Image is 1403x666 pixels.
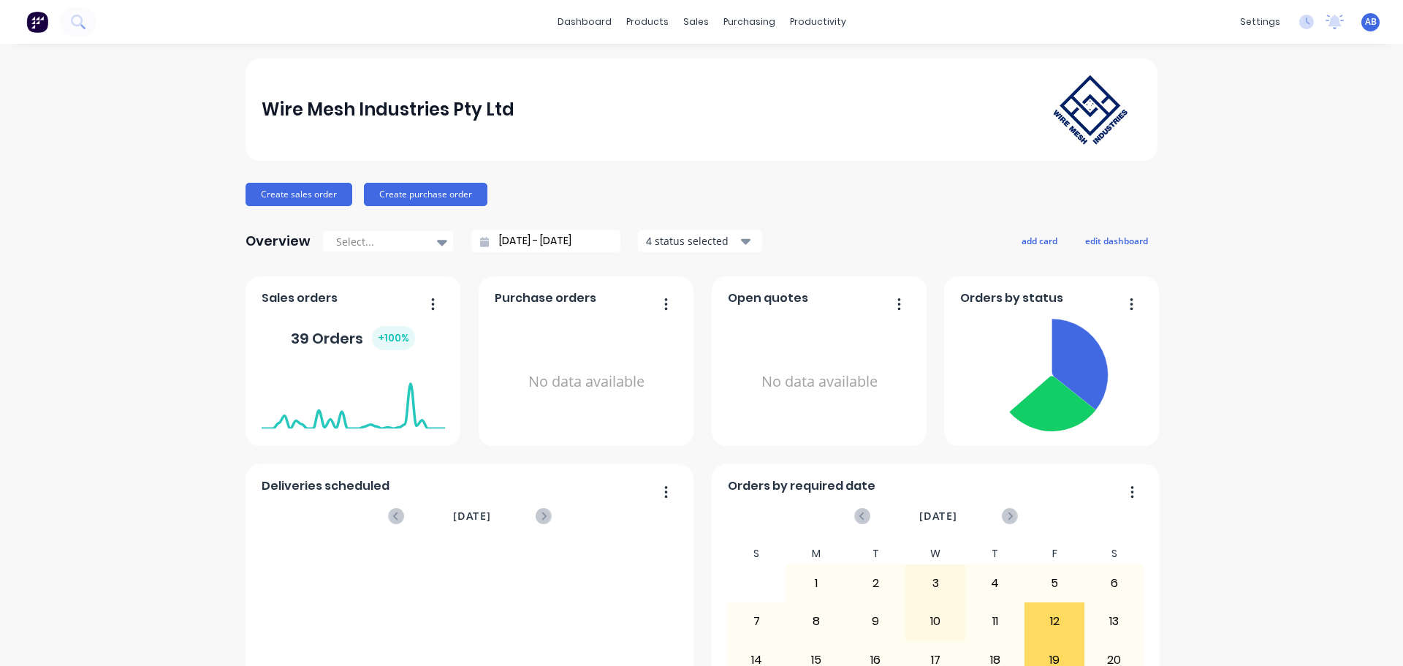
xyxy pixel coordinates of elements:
div: T [965,543,1025,564]
div: products [619,11,676,33]
div: 1 [787,565,845,602]
div: sales [676,11,716,33]
div: 13 [1085,603,1144,640]
div: 10 [906,603,965,640]
div: No data available [495,313,678,451]
div: 4 [966,565,1024,602]
div: settings [1233,11,1288,33]
div: No data available [728,313,911,451]
span: [DATE] [453,508,491,524]
div: 7 [728,603,786,640]
span: AB [1365,15,1377,29]
img: Wire Mesh Industries Pty Ltd [1039,61,1141,159]
div: S [1084,543,1144,564]
a: dashboard [550,11,619,33]
div: Wire Mesh Industries Pty Ltd [262,95,514,124]
div: M [786,543,846,564]
div: 6 [1085,565,1144,602]
div: 3 [906,565,965,602]
div: 12 [1025,603,1084,640]
div: purchasing [716,11,783,33]
span: Orders by required date [728,477,875,495]
div: 9 [847,603,905,640]
div: 5 [1025,565,1084,602]
div: 8 [787,603,845,640]
span: Orders by status [960,290,1063,307]
span: Open quotes [728,290,808,307]
div: + 100 % [372,326,415,350]
button: 4 status selected [638,230,762,252]
button: Create sales order [246,183,352,206]
span: Purchase orders [495,290,596,307]
div: productivity [783,11,853,33]
div: F [1024,543,1084,564]
div: Overview [246,227,311,256]
div: S [727,543,787,564]
span: Sales orders [262,290,338,307]
div: 39 Orders [291,326,415,350]
div: W [905,543,965,564]
button: add card [1012,231,1067,250]
div: 11 [966,603,1024,640]
div: 2 [847,565,905,602]
img: Factory [26,11,48,33]
button: Create purchase order [364,183,487,206]
div: 4 status selected [646,233,738,249]
span: [DATE] [919,508,957,524]
button: edit dashboard [1076,231,1157,250]
div: T [846,543,906,564]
